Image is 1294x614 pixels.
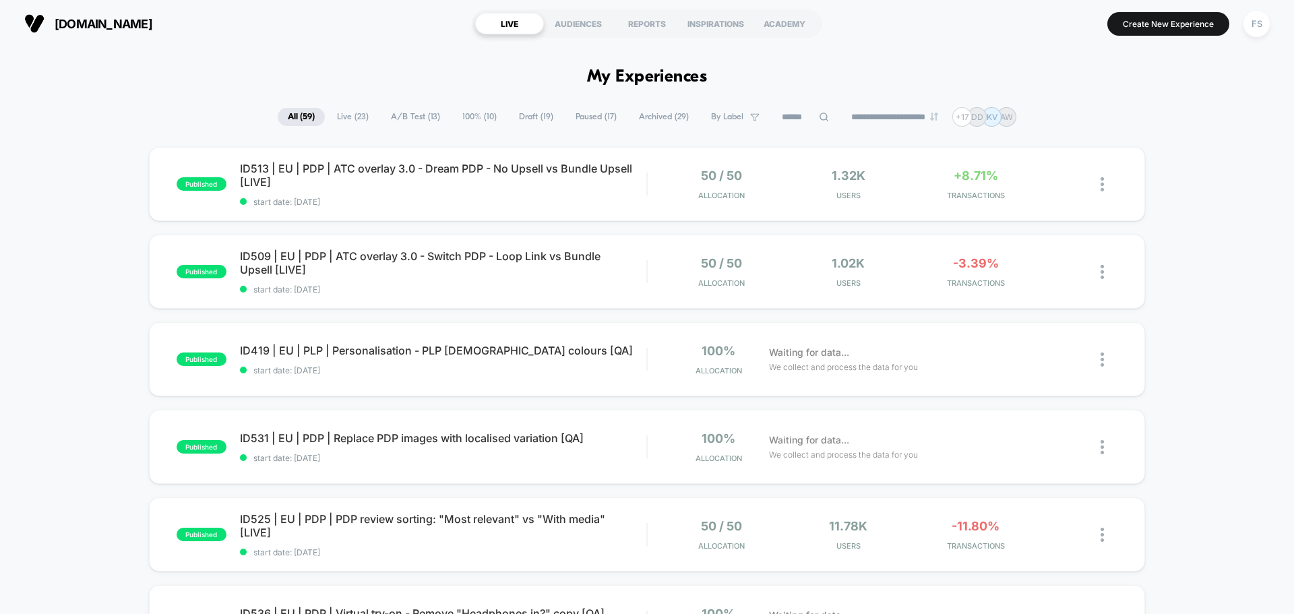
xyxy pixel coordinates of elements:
[55,17,152,31] span: [DOMAIN_NAME]
[1243,11,1270,37] div: FS
[452,108,507,126] span: 100% ( 10 )
[915,191,1036,200] span: TRANSACTIONS
[177,265,226,278] span: published
[587,67,708,87] h1: My Experiences
[1239,10,1274,38] button: FS
[1107,12,1229,36] button: Create New Experience
[829,519,867,533] span: 11.78k
[952,107,972,127] div: + 17
[698,278,745,288] span: Allocation
[832,168,865,183] span: 1.32k
[1101,352,1104,367] img: close
[24,13,44,34] img: Visually logo
[240,197,646,207] span: start date: [DATE]
[1000,112,1013,122] p: AW
[327,108,379,126] span: Live ( 23 )
[698,541,745,551] span: Allocation
[971,112,983,122] p: DD
[544,13,613,34] div: AUDIENCES
[789,541,909,551] span: Users
[681,13,750,34] div: INSPIRATIONS
[702,431,735,446] span: 100%
[769,433,849,448] span: Waiting for data...
[177,352,226,366] span: published
[1101,265,1104,279] img: close
[240,344,646,357] span: ID419 | EU | PLP | Personalisation - PLP [DEMOGRAPHIC_DATA] colours [QA]
[769,345,849,360] span: Waiting for data...
[240,365,646,375] span: start date: [DATE]
[177,177,226,191] span: published
[789,278,909,288] span: Users
[475,13,544,34] div: LIVE
[613,13,681,34] div: REPORTS
[769,361,918,373] span: We collect and process the data for you
[278,108,325,126] span: All ( 59 )
[565,108,627,126] span: Paused ( 17 )
[381,108,450,126] span: A/B Test ( 13 )
[177,528,226,541] span: published
[1101,440,1104,454] img: close
[240,162,646,189] span: ID513 | EU | PDP | ATC overlay 3.0 - Dream PDP - No Upsell vs Bundle Upsell [LIVE]
[240,547,646,557] span: start date: [DATE]
[915,278,1036,288] span: TRANSACTIONS
[915,541,1036,551] span: TRANSACTIONS
[702,344,735,358] span: 100%
[789,191,909,200] span: Users
[701,168,742,183] span: 50 / 50
[240,453,646,463] span: start date: [DATE]
[750,13,819,34] div: ACADEMY
[953,256,999,270] span: -3.39%
[240,249,646,276] span: ID509 | EU | PDP | ATC overlay 3.0 - Switch PDP - Loop Link vs Bundle Upsell [LIVE]
[698,191,745,200] span: Allocation
[952,519,999,533] span: -11.80%
[701,519,742,533] span: 50 / 50
[240,512,646,539] span: ID525 | EU | PDP | PDP review sorting: "Most relevant" vs "With media" [LIVE]
[509,108,563,126] span: Draft ( 19 )
[20,13,156,34] button: [DOMAIN_NAME]
[1101,177,1104,191] img: close
[832,256,865,270] span: 1.02k
[769,448,918,461] span: We collect and process the data for you
[987,112,997,122] p: KV
[711,112,743,122] span: By Label
[954,168,998,183] span: +8.71%
[629,108,699,126] span: Archived ( 29 )
[930,113,938,121] img: end
[696,366,742,375] span: Allocation
[177,440,226,454] span: published
[696,454,742,463] span: Allocation
[240,431,646,445] span: ID531 | EU | PDP | Replace PDP images with localised variation [QA]
[1101,528,1104,542] img: close
[701,256,742,270] span: 50 / 50
[240,284,646,295] span: start date: [DATE]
